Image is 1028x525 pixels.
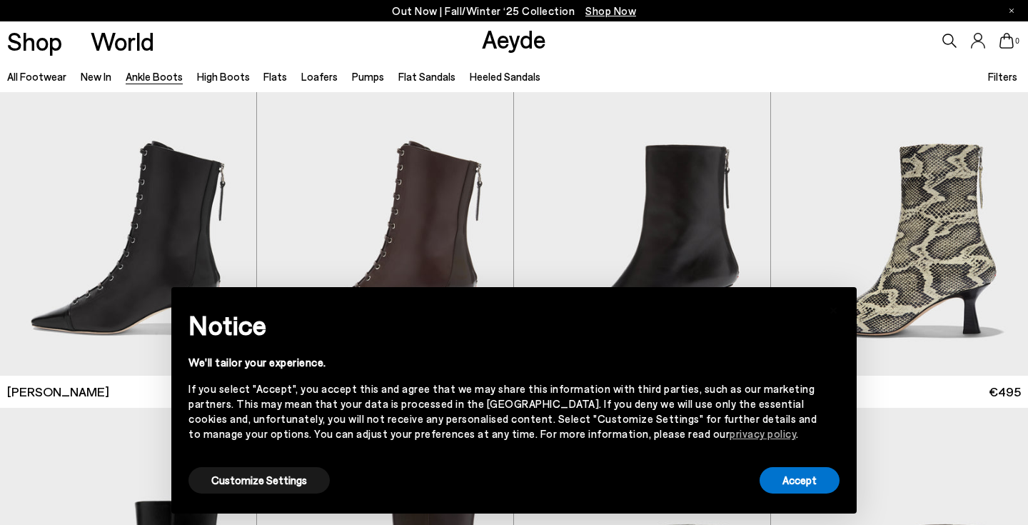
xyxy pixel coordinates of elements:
[188,467,330,494] button: Customize Settings
[829,298,839,319] span: ×
[188,381,817,441] div: If you select "Accept", you accept this and agree that we may share this information with third p...
[188,306,817,344] h2: Notice
[760,467,840,494] button: Accept
[188,355,817,370] div: We'll tailor your experience.
[730,427,796,440] a: privacy policy
[817,291,851,326] button: Close this notice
